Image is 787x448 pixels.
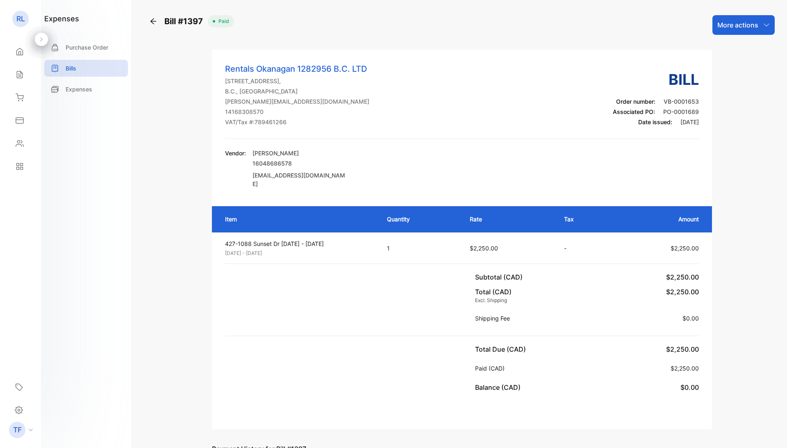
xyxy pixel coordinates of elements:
[44,81,128,98] a: Expenses
[666,288,699,296] span: $2,250.00
[66,85,92,93] p: Expenses
[225,215,371,223] p: Item
[225,239,372,248] p: 427-1088 Sunset Dr [DATE] - [DATE]
[225,250,372,257] p: [DATE] - [DATE]
[225,87,369,96] p: B.C., [GEOGRAPHIC_DATA]
[564,244,603,252] p: -
[252,159,347,168] p: 16048686578
[613,97,699,106] p: Order number:
[666,273,699,281] span: $2,250.00
[671,365,699,372] span: $2,250.00
[252,171,347,188] p: [EMAIL_ADDRESS][DOMAIN_NAME]
[663,108,699,115] span: PO-0001689
[66,43,108,52] p: Purchase Order
[16,14,25,24] p: RL
[680,383,699,391] span: $0.00
[13,425,22,435] p: TF
[225,118,369,126] p: VAT/Tax #: 789461266
[664,98,699,105] span: VB-0001653
[387,215,453,223] p: Quantity
[666,345,699,353] span: $2,250.00
[164,15,208,27] span: Bill #1397
[613,107,699,116] p: Associated PO:
[564,215,603,223] p: Tax
[225,107,369,116] p: 14168308570
[225,77,369,85] p: [STREET_ADDRESS],
[475,287,512,297] p: Total (CAD)
[66,64,76,73] p: Bills
[682,315,699,322] span: $0.00
[387,244,453,252] p: 1
[619,215,699,223] p: Amount
[475,364,508,373] p: Paid (CAD)
[44,60,128,77] a: Bills
[753,414,787,448] iframe: LiveChat chat widget
[475,272,526,282] p: Subtotal (CAD)
[225,97,369,106] p: [PERSON_NAME][EMAIL_ADDRESS][DOMAIN_NAME]
[613,118,699,126] p: Date issued:
[613,68,699,91] h3: bill
[252,149,347,157] p: [PERSON_NAME]
[470,245,498,252] span: $2,250.00
[225,63,369,75] p: Rentals Okanagan 1282956 B.C. LTD
[717,20,758,30] p: More actions
[44,13,79,24] h1: expenses
[470,215,548,223] p: Rate
[680,118,699,125] span: [DATE]
[712,15,775,35] button: More actions
[44,39,128,56] a: Purchase Order
[475,344,529,354] p: Total Due (CAD)
[215,18,229,25] span: Paid
[671,245,699,252] span: $2,250.00
[475,314,513,323] p: Shipping Fee
[225,149,246,157] p: Vendor:
[475,297,512,304] p: Excl. Shipping
[475,382,524,392] p: Balance (CAD)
